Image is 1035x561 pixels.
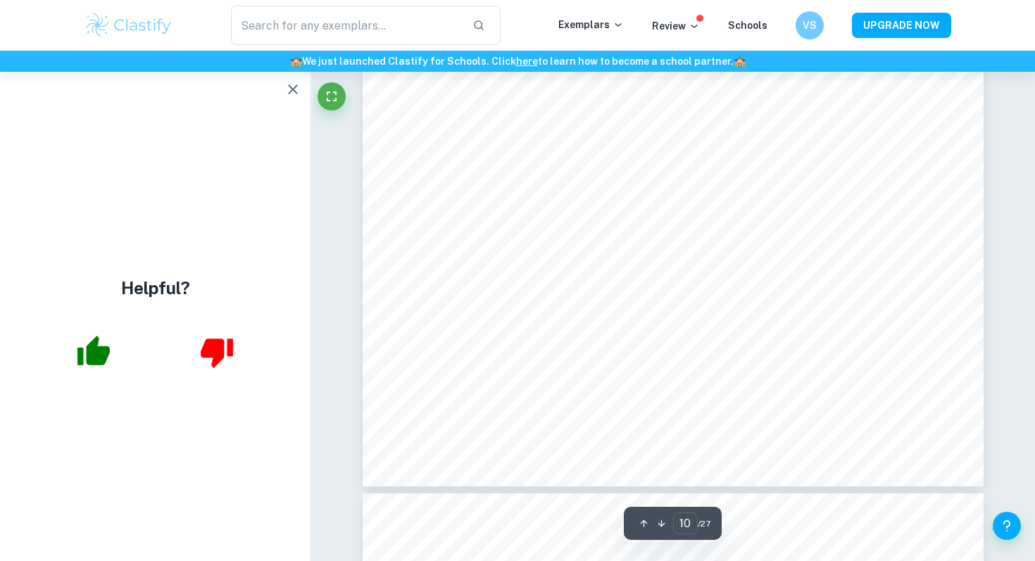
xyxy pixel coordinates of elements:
span: 🏫 [290,56,302,67]
button: Help and Feedback [993,512,1021,540]
p: Review [652,18,700,34]
span: / 27 [698,517,710,530]
p: Exemplars [558,17,624,32]
button: UPGRADE NOW [852,13,951,38]
input: Search for any exemplars... [231,6,461,45]
img: Clastify logo [84,11,173,39]
a: here [516,56,538,67]
button: Fullscreen [318,82,346,111]
h6: VS [802,18,818,33]
span: 🏫 [734,56,746,67]
button: VS [796,11,824,39]
h4: Helpful? [121,275,190,301]
a: Schools [728,20,767,31]
h6: We just launched Clastify for Schools. Click to learn how to become a school partner. [3,53,1032,69]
